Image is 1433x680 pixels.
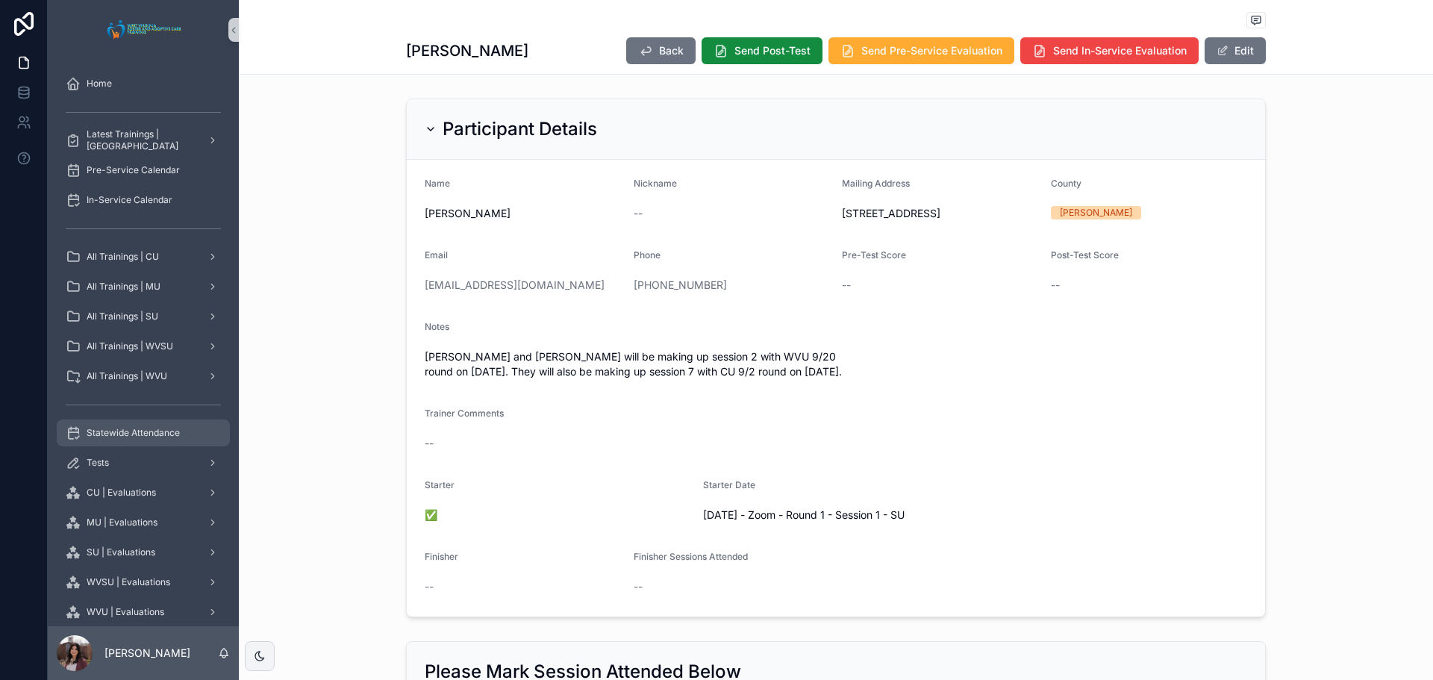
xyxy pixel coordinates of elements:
[1051,249,1119,261] span: Post-Test Score
[634,278,727,293] a: [PHONE_NUMBER]
[659,43,684,58] span: Back
[425,436,434,451] span: --
[87,576,170,588] span: WVSU | Evaluations
[87,340,173,352] span: All Trainings | WVSU
[425,278,605,293] a: [EMAIL_ADDRESS][DOMAIN_NAME]
[87,78,112,90] span: Home
[425,178,450,189] span: Name
[57,363,230,390] a: All Trainings | WVU
[626,37,696,64] button: Back
[842,249,906,261] span: Pre-Test Score
[842,278,851,293] span: --
[425,206,622,221] span: [PERSON_NAME]
[87,457,109,469] span: Tests
[87,164,180,176] span: Pre-Service Calendar
[87,517,157,528] span: MU | Evaluations
[57,419,230,446] a: Statewide Attendance
[87,427,180,439] span: Statewide Attendance
[57,449,230,476] a: Tests
[1051,178,1081,189] span: County
[87,251,159,263] span: All Trainings | CU
[57,127,230,154] a: Latest Trainings | [GEOGRAPHIC_DATA]
[87,128,196,152] span: Latest Trainings | [GEOGRAPHIC_DATA]
[425,349,1247,379] span: [PERSON_NAME] and [PERSON_NAME] will be making up session 2 with WVU 9/20 round on [DATE]. They w...
[861,43,1002,58] span: Send Pre-Service Evaluation
[425,551,458,562] span: Finisher
[87,606,164,618] span: WVU | Evaluations
[57,599,230,626] a: WVU | Evaluations
[57,187,230,213] a: In-Service Calendar
[57,569,230,596] a: WVSU | Evaluations
[87,311,158,322] span: All Trainings | SU
[828,37,1014,64] button: Send Pre-Service Evaluation
[425,479,455,490] span: Starter
[1020,37,1199,64] button: Send In-Service Evaluation
[1060,206,1132,219] div: [PERSON_NAME]
[57,70,230,97] a: Home
[57,509,230,536] a: MU | Evaluations
[703,508,1108,523] span: [DATE] - Zoom - Round 1 - Session 1 - SU
[406,40,528,61] h1: [PERSON_NAME]
[57,157,230,184] a: Pre-Service Calendar
[842,206,1039,221] span: [STREET_ADDRESS]
[57,243,230,270] a: All Trainings | CU
[634,206,643,221] span: --
[104,646,190,661] p: [PERSON_NAME]
[634,579,643,594] span: --
[57,539,230,566] a: SU | Evaluations
[57,479,230,506] a: CU | Evaluations
[87,546,155,558] span: SU | Evaluations
[87,194,172,206] span: In-Service Calendar
[57,333,230,360] a: All Trainings | WVSU
[425,408,504,419] span: Trainer Comments
[87,487,156,499] span: CU | Evaluations
[425,249,448,261] span: Email
[1051,278,1060,293] span: --
[425,321,449,332] span: Notes
[842,178,910,189] span: Mailing Address
[57,303,230,330] a: All Trainings | SU
[87,370,167,382] span: All Trainings | WVU
[48,60,239,626] div: scrollable content
[1205,37,1266,64] button: Edit
[634,249,661,261] span: Phone
[1053,43,1187,58] span: Send In-Service Evaluation
[634,178,677,189] span: Nickname
[703,479,755,490] span: Starter Date
[57,273,230,300] a: All Trainings | MU
[634,551,748,562] span: Finisher Sessions Attended
[702,37,822,64] button: Send Post-Test
[443,117,597,141] h2: Participant Details
[425,508,691,523] span: ✅
[87,281,160,293] span: All Trainings | MU
[425,579,434,594] span: --
[734,43,811,58] span: Send Post-Test
[103,18,184,42] img: App logo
